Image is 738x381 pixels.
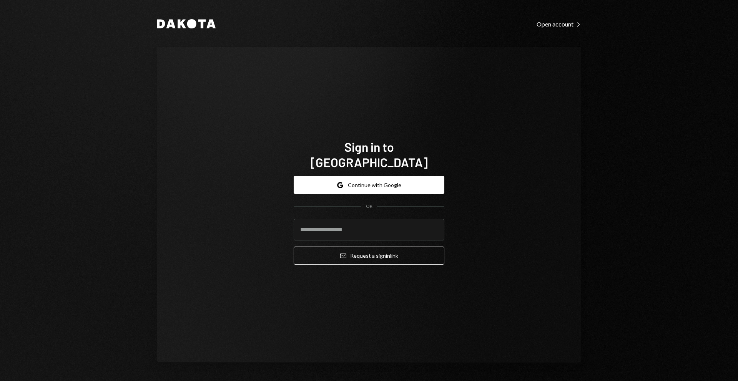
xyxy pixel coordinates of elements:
h1: Sign in to [GEOGRAPHIC_DATA] [294,139,444,170]
button: Continue with Google [294,176,444,194]
div: OR [366,203,372,210]
a: Open account [537,20,581,28]
button: Request a signinlink [294,247,444,265]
